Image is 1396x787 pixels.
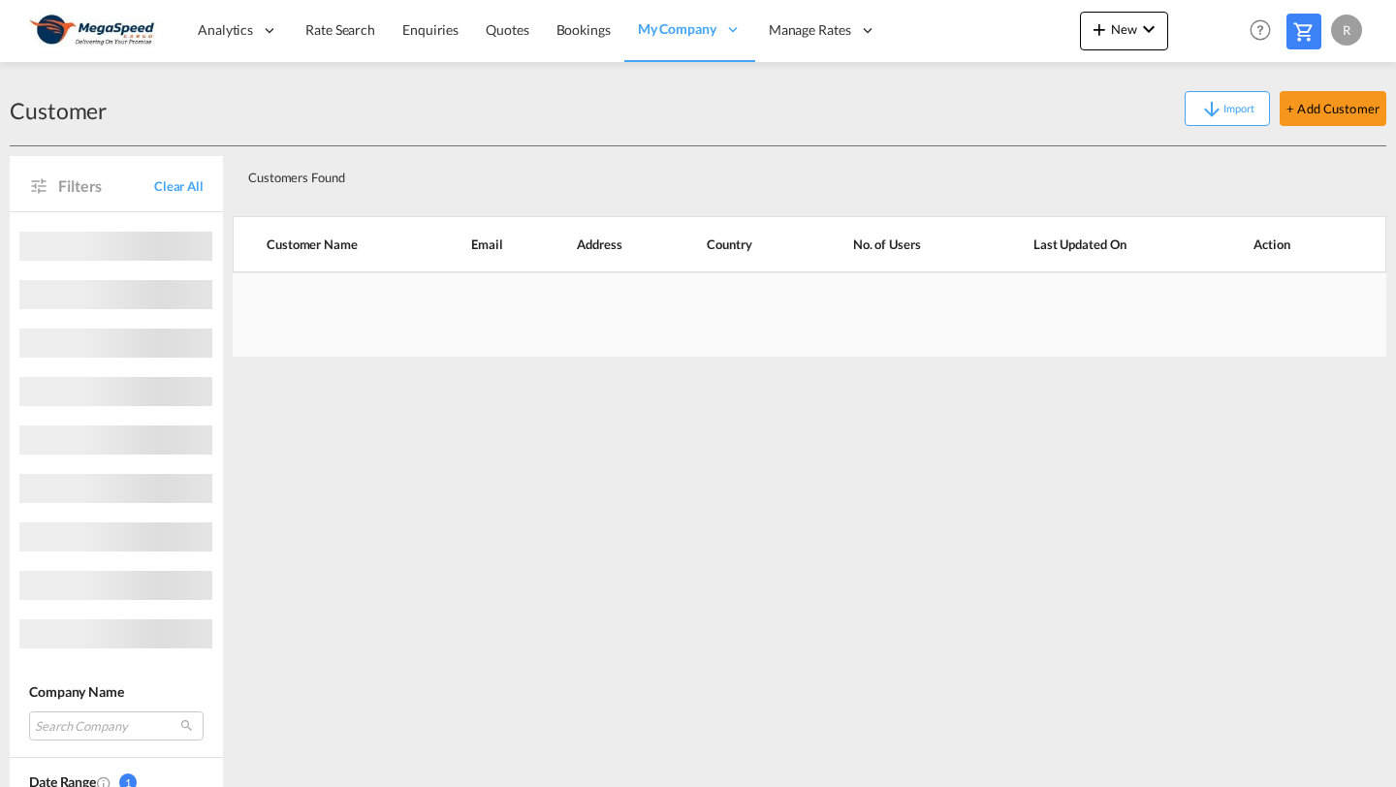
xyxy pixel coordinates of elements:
[985,216,1205,272] th: Last Updated On
[29,683,124,700] span: Company Name
[154,177,204,195] span: Clear All
[1331,15,1362,46] div: R
[402,21,459,38] span: Enquiries
[10,95,107,126] div: Customer
[544,216,674,272] th: Address
[805,216,985,272] th: No. of Users
[233,216,438,272] th: Customer Name
[1200,98,1223,121] md-icon: icon-arrow-down
[198,20,253,40] span: Analytics
[1088,21,1160,37] span: New
[1280,91,1386,126] button: + Add Customer
[1244,14,1277,47] span: Help
[486,21,528,38] span: Quotes
[29,9,160,52] img: ad002ba0aea611eda5429768204679d3.JPG
[556,21,611,38] span: Bookings
[1088,17,1111,41] md-icon: icon-plus 400-fg
[769,20,851,40] span: Manage Rates
[1244,14,1286,48] div: Help
[305,21,375,38] span: Rate Search
[674,216,805,272] th: Country
[1080,12,1168,50] button: icon-plus 400-fgNewicon-chevron-down
[438,216,544,272] th: Email
[1185,91,1270,126] button: icon-arrow-downImport
[1137,17,1160,41] md-icon: icon-chevron-down
[638,19,716,39] span: My Company
[58,175,154,197] span: Filters
[240,154,1265,194] div: Customers Found
[1205,216,1386,272] th: Action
